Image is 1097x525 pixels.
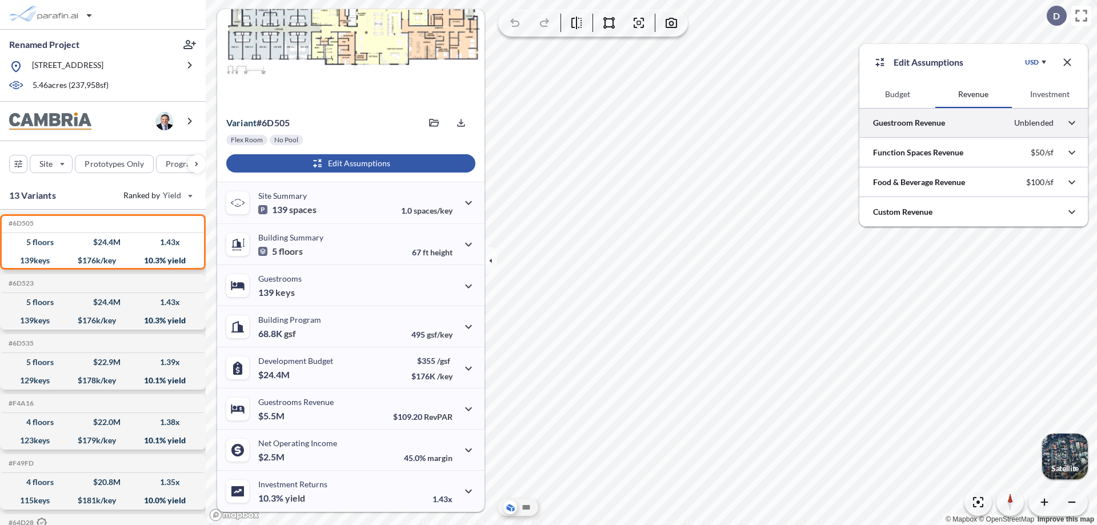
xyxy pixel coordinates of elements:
button: Site [30,155,73,173]
span: floors [279,246,303,257]
p: $5.5M [258,410,286,422]
p: Food & Beverage Revenue [873,177,965,188]
span: Variant [226,117,257,128]
p: [STREET_ADDRESS] [32,59,103,74]
span: RevPAR [424,412,453,422]
button: Prototypes Only [75,155,154,173]
p: Function Spaces Revenue [873,147,963,158]
img: BrandImage [9,113,91,130]
a: Mapbox [946,515,977,523]
p: Guestrooms [258,274,302,283]
span: ft [423,247,429,257]
h5: Click to copy the code [6,339,34,347]
button: Ranked by Yield [114,186,200,205]
p: Net Operating Income [258,438,337,448]
h5: Click to copy the code [6,219,34,227]
p: 68.8K [258,328,296,339]
span: keys [275,287,295,298]
div: USD [1025,58,1039,67]
p: Flex Room [231,135,263,145]
button: Budget [859,81,935,108]
p: $24.4M [258,369,291,380]
button: Switcher ImageSatellite [1042,434,1088,479]
a: OpenStreetMap [979,515,1034,523]
span: Yield [163,190,182,201]
p: Edit Assumptions [894,55,963,69]
a: Improve this map [1038,515,1094,523]
p: Guestrooms Revenue [258,397,334,407]
img: user logo [155,112,174,130]
img: Switcher Image [1042,434,1088,479]
p: 495 [411,330,453,339]
p: No Pool [274,135,298,145]
p: Satellite [1051,464,1079,473]
p: Development Budget [258,356,333,366]
p: Building Program [258,315,321,324]
p: 5.46 acres ( 237,958 sf) [33,79,109,92]
button: Aerial View [503,500,517,514]
span: height [430,247,453,257]
a: Mapbox homepage [209,508,259,522]
button: Investment [1012,81,1088,108]
p: $176K [411,371,453,381]
button: Revenue [935,81,1011,108]
span: /gsf [437,356,450,366]
p: Investment Returns [258,479,327,489]
p: 139 [258,287,295,298]
p: Renamed Project [9,38,79,51]
span: margin [427,453,453,463]
p: $109.20 [393,412,453,422]
p: # 6d505 [226,117,290,129]
button: Edit Assumptions [226,154,475,173]
span: spaces [289,204,317,215]
p: 67 [412,247,453,257]
p: $100/sf [1026,177,1054,187]
span: /key [437,371,453,381]
p: Custom Revenue [873,206,932,218]
h5: Click to copy the code [6,279,34,287]
p: D [1053,11,1060,21]
p: 13 Variants [9,189,56,202]
p: Prototypes Only [85,158,144,170]
p: Site Summary [258,191,307,201]
h5: Click to copy the code [6,459,34,467]
button: Site Plan [519,500,533,514]
span: gsf/key [427,330,453,339]
p: Building Summary [258,233,323,242]
span: spaces/key [414,206,453,215]
span: gsf [284,328,296,339]
p: $2.5M [258,451,286,463]
p: Program [166,158,198,170]
p: 1.0 [401,206,453,215]
p: $355 [411,356,453,366]
span: yield [285,492,305,504]
p: 1.43x [433,494,453,504]
p: 139 [258,204,317,215]
p: 5 [258,246,303,257]
p: 45.0% [404,453,453,463]
button: Program [156,155,218,173]
p: $50/sf [1031,147,1054,158]
p: Site [39,158,53,170]
p: 10.3% [258,492,305,504]
h5: Click to copy the code [6,399,34,407]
